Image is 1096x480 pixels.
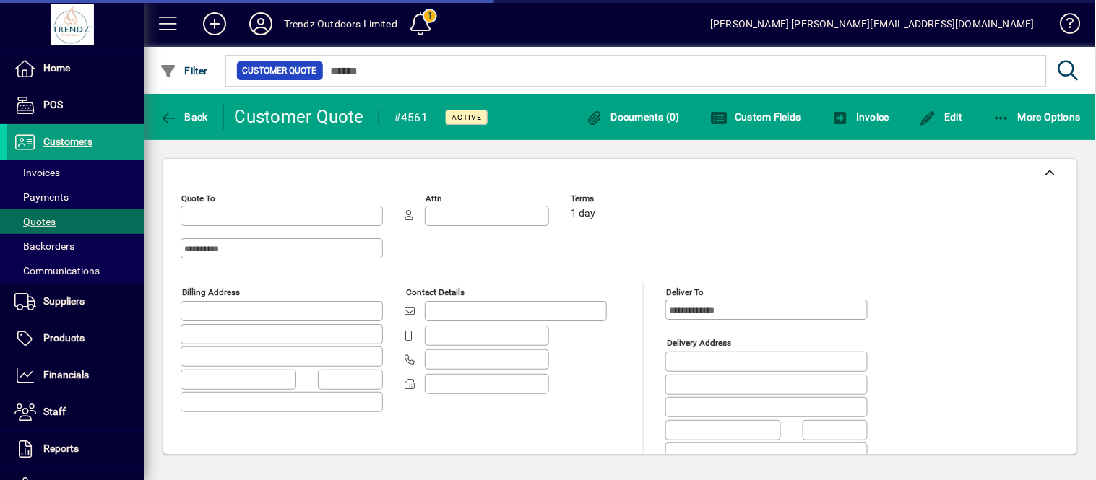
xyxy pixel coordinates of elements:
span: Communications [14,265,100,276]
div: [PERSON_NAME] [PERSON_NAME][EMAIL_ADDRESS][DOMAIN_NAME] [710,12,1035,35]
span: Financials [43,369,89,380]
div: Customer Quote [235,105,365,128]
span: Quotes [14,216,56,227]
span: More Options [993,111,1082,123]
button: Custom Fields [707,104,805,130]
span: Products [43,332,85,344]
button: Documents (0) [582,104,683,130]
a: Knowledge Base [1049,3,1078,50]
span: Invoice [832,111,889,123]
span: Active [452,113,482,122]
span: Documents (0) [586,111,680,123]
button: Profile [238,11,284,37]
div: Trendz Outdoors Limited [284,12,397,35]
a: POS [7,87,144,123]
a: Communications [7,258,144,283]
span: Home [43,62,70,74]
span: Customer Quote [243,64,317,78]
span: Terms [571,194,657,204]
a: Suppliers [7,284,144,320]
a: Invoices [7,160,144,185]
button: Invoice [828,104,893,130]
span: Staff [43,406,66,417]
span: POS [43,99,63,110]
span: Filter [160,65,208,77]
mat-label: Quote To [181,193,215,204]
mat-label: Deliver To [666,287,704,297]
span: Back [160,111,208,123]
a: Backorders [7,234,144,258]
a: Products [7,320,144,357]
div: #4561 [394,106,428,129]
button: Add [191,11,238,37]
span: Reports [43,442,79,454]
span: Customers [43,136,92,147]
button: Edit [916,104,967,130]
span: Backorders [14,240,74,252]
span: Custom Fields [710,111,801,123]
a: Payments [7,185,144,209]
button: Back [156,104,212,130]
app-page-header-button: Back [144,104,224,130]
a: Staff [7,394,144,430]
button: Filter [156,58,212,84]
a: Quotes [7,209,144,234]
span: 1 day [571,208,595,219]
a: Home [7,51,144,87]
span: Payments [14,191,69,203]
span: Suppliers [43,295,85,307]
span: Edit [920,111,963,123]
span: Invoices [14,167,60,178]
a: Financials [7,357,144,393]
button: More Options [990,104,1085,130]
mat-label: Attn [426,193,441,204]
a: Reports [7,431,144,467]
